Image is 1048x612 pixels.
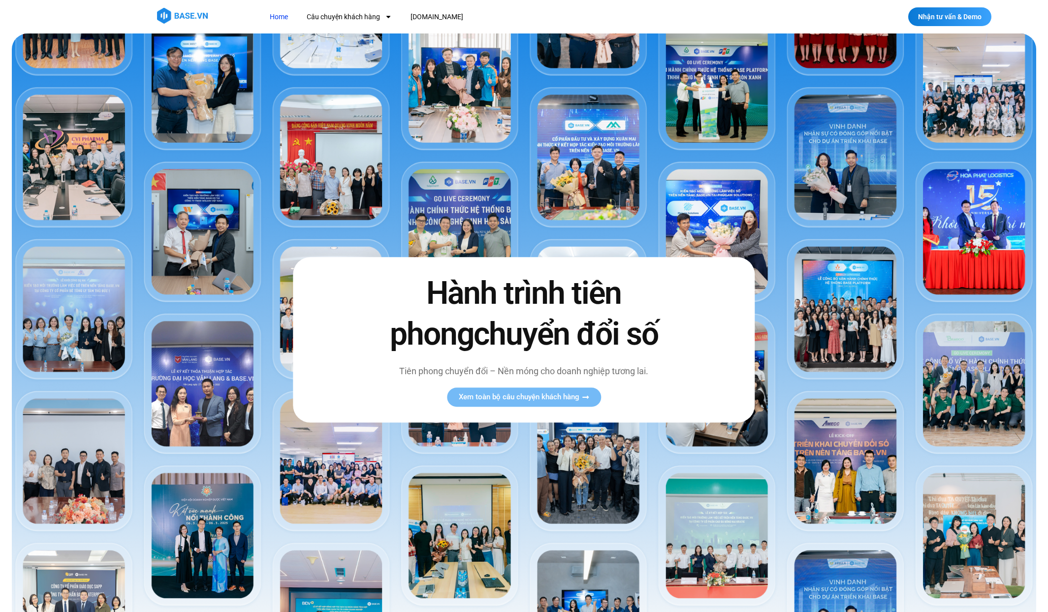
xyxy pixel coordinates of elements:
[262,8,295,26] a: Home
[918,13,982,20] span: Nhận tư vấn & Demo
[369,273,679,354] h2: Hành trình tiên phong
[447,387,601,407] a: Xem toàn bộ câu chuyện khách hàng
[369,364,679,378] p: Tiên phong chuyển đổi – Nền móng cho doanh nghiệp tương lai.
[474,316,658,353] span: chuyển đổi số
[459,393,579,401] span: Xem toàn bộ câu chuyện khách hàng
[262,8,644,26] nav: Menu
[908,7,991,26] a: Nhận tư vấn & Demo
[299,8,399,26] a: Câu chuyện khách hàng
[403,8,471,26] a: [DOMAIN_NAME]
